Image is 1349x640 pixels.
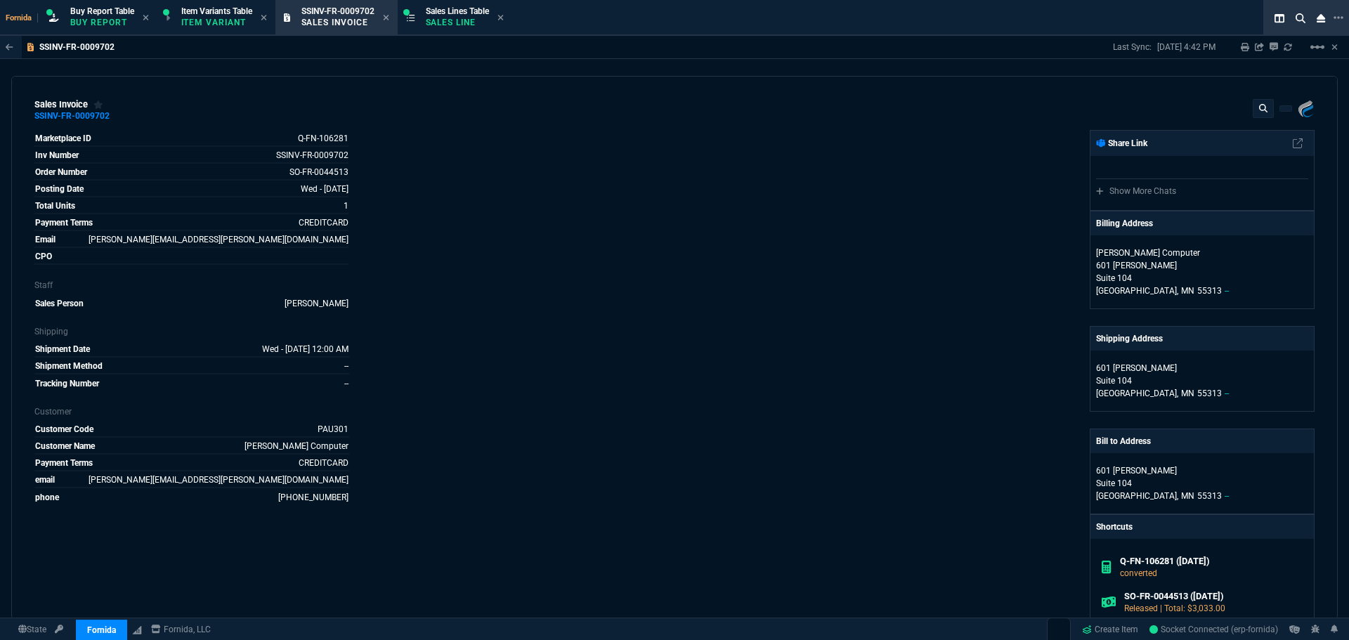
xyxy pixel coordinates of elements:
[89,475,348,485] a: [PERSON_NAME][EMAIL_ADDRESS][PERSON_NAME][DOMAIN_NAME]
[1076,619,1144,640] a: Create Item
[35,475,55,485] span: email
[278,492,348,502] a: (612) 749-6986
[1096,217,1153,230] p: Billing Address
[426,17,489,28] p: Sales Line
[301,17,372,28] p: Sales Invoice
[1225,388,1229,398] span: --
[34,233,349,248] tr: steve@paumen.com
[1197,388,1222,398] span: 55313
[14,623,51,636] a: Global State
[497,13,504,24] nx-icon: Close Tab
[1096,186,1176,196] a: Show More Chats
[344,201,348,211] span: 1
[34,377,349,391] tr: undefined
[1096,388,1178,398] span: [GEOGRAPHIC_DATA],
[70,17,134,28] p: Buy Report
[1096,464,1308,477] p: 601 [PERSON_NAME]
[34,216,349,231] tr: undefined
[1096,374,1308,387] p: Suite 104
[35,441,95,451] span: Customer Name
[1181,388,1194,398] span: MN
[426,6,489,16] span: Sales Lines Table
[1269,10,1290,27] nx-icon: Split Panels
[34,131,349,147] tr: See Marketplace Order
[1120,567,1303,580] p: converted
[34,359,349,374] tr: undefined
[1225,491,1229,501] span: --
[181,6,252,16] span: Item Variants Table
[1157,41,1216,53] p: [DATE] 4:42 PM
[1225,286,1229,296] span: --
[35,458,93,468] span: Payment Terms
[1096,362,1308,374] p: 601 [PERSON_NAME]
[35,218,93,228] span: Payment Terms
[298,133,348,143] span: See Marketplace Order
[35,133,91,143] span: Marketplace ID
[143,13,149,24] nx-icon: Close Tab
[1120,556,1303,567] h6: Q-FN-106281 ([DATE])
[1149,625,1278,634] span: Socket Connected (erp-fornida)
[34,325,349,338] p: Shipping
[1331,41,1338,53] a: Hide Workbench
[34,296,349,311] tr: undefined
[318,424,348,434] span: PAU301
[35,344,90,354] span: Shipment Date
[344,361,348,371] span: --
[1090,515,1314,539] p: Shortcuts
[35,235,56,244] span: Email
[1096,247,1231,259] p: [PERSON_NAME] Computer
[34,490,349,504] tr: (612) 749-6986
[301,6,374,16] span: SSINV-FR-0009702
[1311,10,1331,27] nx-icon: Close Workbench
[181,17,252,28] p: Item Variant
[34,342,349,358] tr: undefined
[346,252,348,261] span: steve@paumen.com
[34,249,349,265] tr: steve@paumen.com
[383,13,389,24] nx-icon: Close Tab
[35,252,52,261] span: CPO
[6,42,13,52] nx-icon: Back to Table
[1096,259,1308,272] p: 601 [PERSON_NAME]
[39,41,115,53] p: SSINV-FR-0009702
[35,379,99,388] span: Tracking Number
[93,99,103,110] div: Add to Watchlist
[344,379,348,388] a: --
[35,424,93,434] span: Customer Code
[34,199,349,214] tr: undefined
[1096,286,1178,296] span: [GEOGRAPHIC_DATA],
[34,473,349,488] tr: steve@paumen.com
[1309,39,1326,55] mat-icon: Example home icon
[1096,137,1147,150] p: Share Link
[34,148,349,164] tr: See Marketplace Order
[1096,477,1308,490] p: Suite 104
[1124,602,1303,615] p: Released | Total: $3,033.00
[299,218,348,228] span: CREDITCARD
[35,184,84,194] span: Posting Date
[35,299,84,308] span: Sales Person
[34,279,349,292] p: Staff
[34,165,349,181] tr: See Marketplace Order
[34,115,110,117] div: SSINV-FR-0009702
[1096,332,1163,345] p: Shipping Address
[276,150,348,160] a: See Marketplace Order
[70,6,134,16] span: Buy Report Table
[35,201,75,211] span: Total Units
[1334,11,1343,25] nx-icon: Open New Tab
[245,441,348,451] a: Paumen Computer
[1096,491,1178,501] span: [GEOGRAPHIC_DATA],
[34,439,349,455] tr: undefined
[35,150,79,160] span: Inv Number
[147,623,215,636] a: msbcCompanyName
[1149,623,1278,636] a: yXnFfFik4p3Jj03cAACi
[6,13,38,22] span: Fornida
[34,456,349,471] tr: undefined
[1290,10,1311,27] nx-icon: Search
[1096,435,1151,448] p: Bill to Address
[1096,272,1308,285] p: Suite 104
[34,182,349,197] tr: Posting Date
[301,184,348,194] span: Posting Date
[89,235,348,244] span: steve@paumen.com
[35,167,87,177] span: Order Number
[34,405,349,418] p: Customer
[35,361,103,371] span: Shipment Method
